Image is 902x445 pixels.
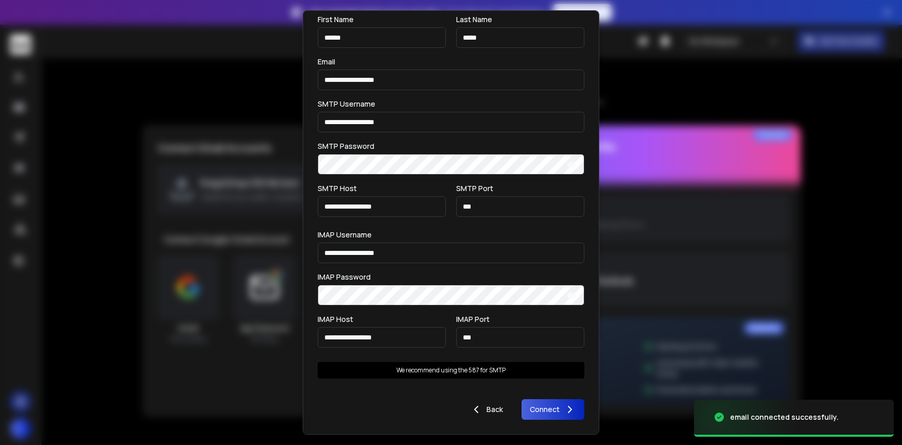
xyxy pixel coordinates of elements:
[318,316,353,323] label: IMAP Host
[318,16,354,23] label: First Name
[396,366,506,374] p: We recommend using the 587 for SMTP
[462,399,511,420] button: Back
[456,316,490,323] label: IMAP Port
[318,231,372,238] label: IMAP Username
[522,399,584,420] button: Connect
[318,58,335,65] label: Email
[318,273,371,281] label: IMAP Password
[456,16,492,23] label: Last Name
[318,143,374,150] label: SMTP Password
[456,185,493,192] label: SMTP Port
[318,185,357,192] label: SMTP Host
[730,412,839,422] div: email connected successfully.
[318,100,375,108] label: SMTP Username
